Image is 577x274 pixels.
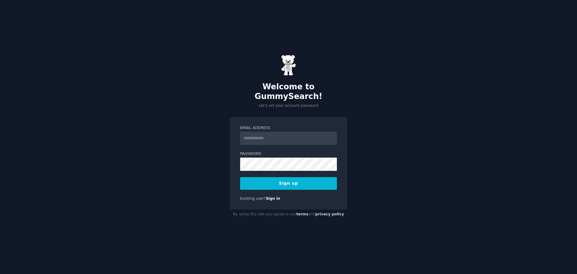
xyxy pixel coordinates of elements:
[240,151,337,157] label: Password
[230,103,347,109] p: Let's set your account password
[240,196,266,201] span: Existing user?
[230,210,347,219] div: By using this site you agree to our and
[240,125,337,131] label: Email Address
[315,212,344,216] a: privacy policy
[296,212,308,216] a: terms
[281,55,296,76] img: Gummy Bear
[240,177,337,190] button: Sign up
[230,82,347,101] h2: Welcome to GummySearch!
[266,196,280,201] a: Sign in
